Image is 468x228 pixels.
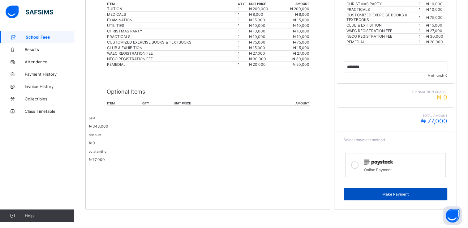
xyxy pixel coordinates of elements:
td: PRACTICALS [346,7,418,12]
span: Help [25,213,74,218]
span: ₦ 27,000 [249,51,265,56]
span: ₦ 20,000 [426,40,443,44]
td: REMEDIAL [346,39,418,45]
td: 1 [238,51,249,56]
span: ₦ 75,000 [426,15,443,20]
small: outstanding [89,150,106,153]
td: 1 [238,45,249,51]
div: EXAMINATION [107,18,237,22]
span: ₦ 8,000 [295,12,309,17]
th: unit price [249,2,279,6]
td: 1 [238,34,249,40]
div: TUITION [107,6,237,11]
span: ₦ 20,000 [293,62,309,67]
span: ₦ 15,000 [249,18,265,22]
span: Collectibles [25,96,74,101]
span: Minimum: [344,74,447,77]
span: Select payment method [344,137,385,142]
td: 1 [419,23,426,28]
span: ₦ 77,000 [89,157,105,162]
span: ₦ 10,000 [426,2,443,6]
span: ₦ 27,000 [426,28,442,33]
span: ₦ 30,000 [249,57,266,61]
td: 1 [238,62,249,67]
span: ₦ 200,000 [290,6,309,11]
td: WAEC REGISTRATION FEE [346,28,418,34]
span: Results [25,47,74,52]
span: ₦ 10,000 [426,7,443,12]
td: NECO REGISTRATION FEE [346,34,418,39]
span: ₦ 10,000 [249,29,265,33]
span: ₦ 0 [437,94,447,101]
small: discount [89,133,101,137]
span: ₦ 10,000 [293,29,309,33]
span: ₦ 15,000 [426,23,442,27]
span: ₦ 8,000 [249,12,263,17]
th: amount [248,101,310,106]
span: Total Amount [344,114,447,117]
td: 1 [238,12,249,17]
th: unit price [174,101,248,106]
td: 1 [238,28,249,34]
div: Online Payment [364,166,442,172]
td: 1 [419,39,426,45]
span: ₦ 30,000 [426,34,443,39]
td: 1 [419,28,426,34]
span: Class Timetable [25,109,74,114]
span: ₦ 75,000 [293,40,309,44]
span: ₦ 77,000 [421,117,447,125]
span: Attendance [25,59,74,64]
th: item [107,101,142,106]
td: 1 [238,56,249,62]
img: paystack.0b99254114f7d5403c0525f3550acd03.svg [364,159,393,165]
span: ₦ 30,000 [292,57,309,61]
td: 1 [238,6,249,12]
th: item [107,2,238,6]
div: NECO REGISTRATION FEE [107,57,237,61]
span: Payment History [25,72,74,77]
span: ₦ 27,000 [293,51,309,56]
td: CUSTOMIZED EXERCISE BOOKS & TEXTBOOKS [346,12,418,23]
div: MEDICALS [107,12,237,17]
span: ₦ 10,000 [249,34,265,39]
span: Make Payment [348,192,443,196]
td: 1 [419,34,426,39]
th: amount [279,2,310,6]
td: CHRISTMAS PARTY [346,1,418,7]
span: ₦ 10,000 [293,34,309,39]
span: ₦ 15,000 [293,45,309,50]
td: 1 [419,12,426,23]
span: ₦ 10,000 [293,23,309,28]
span: ₦ 15,000 [293,18,309,22]
span: ₦ 0 [89,141,95,145]
span: Transaction charge [344,90,447,94]
span: Invoice History [25,84,74,89]
td: 1 [238,23,249,28]
th: qty [142,101,174,106]
td: 1 [419,7,426,12]
span: ₦ 75,000 [249,40,265,44]
span: ₦ 200,000 [249,6,268,11]
td: 1 [238,40,249,45]
td: 1 [419,1,426,7]
td: 1 [238,17,249,23]
span: ₦ 0 [442,74,447,77]
div: CUSTOMIZED EXERCISE BOOKS & TEXTBOOKS [107,40,237,44]
div: CHRISTMAS PARTY [107,29,237,33]
span: ₦ 343,000 [89,124,108,129]
div: PRACTICALS [107,34,237,39]
td: CLUB & EXHIBITION [346,23,418,28]
button: Open asap [443,206,462,225]
span: School Fees [26,35,74,40]
span: ₦ 10,000 [249,23,265,28]
div: CLUB & EXHIBITION [107,45,237,50]
span: ₦ 15,000 [249,45,265,50]
th: qty [238,2,249,6]
div: WAEC REGISTRATION FEE [107,51,237,56]
small: paid [89,116,95,120]
p: Optional Items [107,88,310,95]
span: ₦ 20,000 [249,62,266,67]
img: safsims [6,6,53,19]
div: REMEDIAL [107,62,237,67]
div: UTILITIES [107,23,237,28]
